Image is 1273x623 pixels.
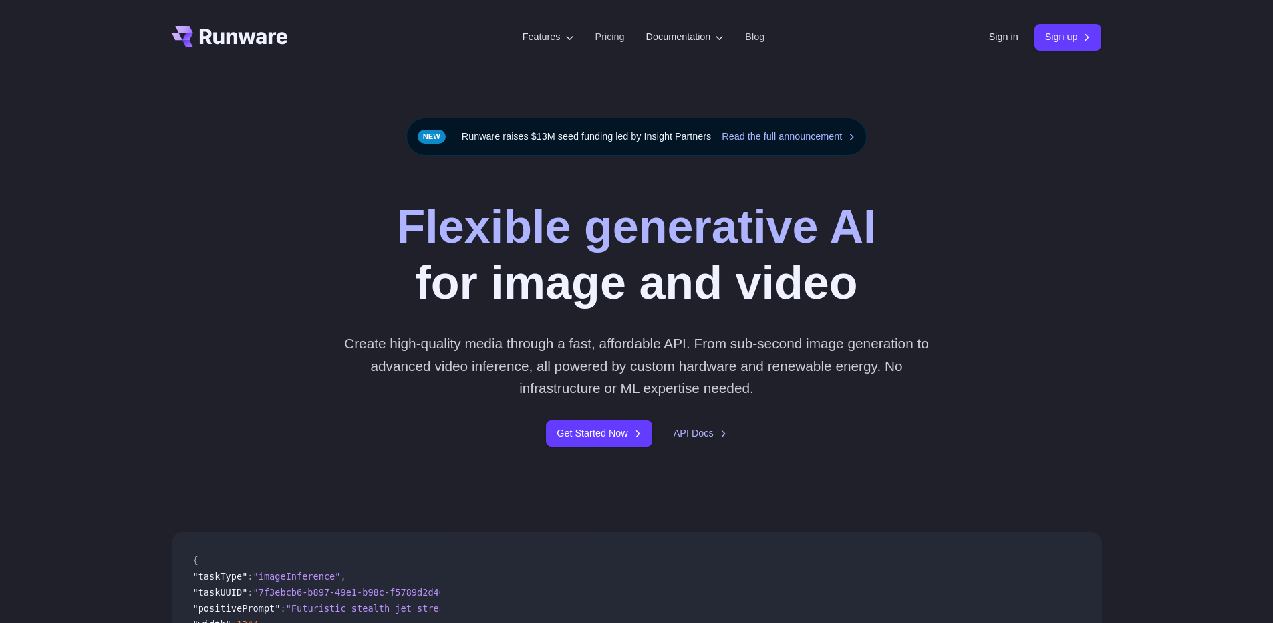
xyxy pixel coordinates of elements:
a: Go to / [172,26,288,47]
h1: for image and video [396,199,876,311]
a: Read the full announcement [722,129,855,144]
span: "imageInference" [253,571,341,582]
a: Sign in [989,29,1018,45]
span: "positivePrompt" [193,603,281,614]
div: Runware raises $13M seed funding led by Insight Partners [406,118,867,156]
span: "Futuristic stealth jet streaking through a neon-lit cityscape with glowing purple exhaust" [286,603,784,614]
label: Documentation [646,29,724,45]
span: "taskType" [193,571,248,582]
span: "taskUUID" [193,587,248,598]
a: Get Started Now [546,420,652,447]
strong: Flexible generative AI [396,201,876,253]
span: : [247,587,253,598]
span: : [280,603,285,614]
a: Blog [745,29,764,45]
a: Pricing [595,29,625,45]
span: { [193,555,198,566]
span: , [340,571,345,582]
a: Sign up [1034,24,1102,50]
span: "7f3ebcb6-b897-49e1-b98c-f5789d2d40d7" [253,587,461,598]
span: : [247,571,253,582]
p: Create high-quality media through a fast, affordable API. From sub-second image generation to adv... [339,332,934,399]
label: Features [523,29,574,45]
a: API Docs [674,426,727,441]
